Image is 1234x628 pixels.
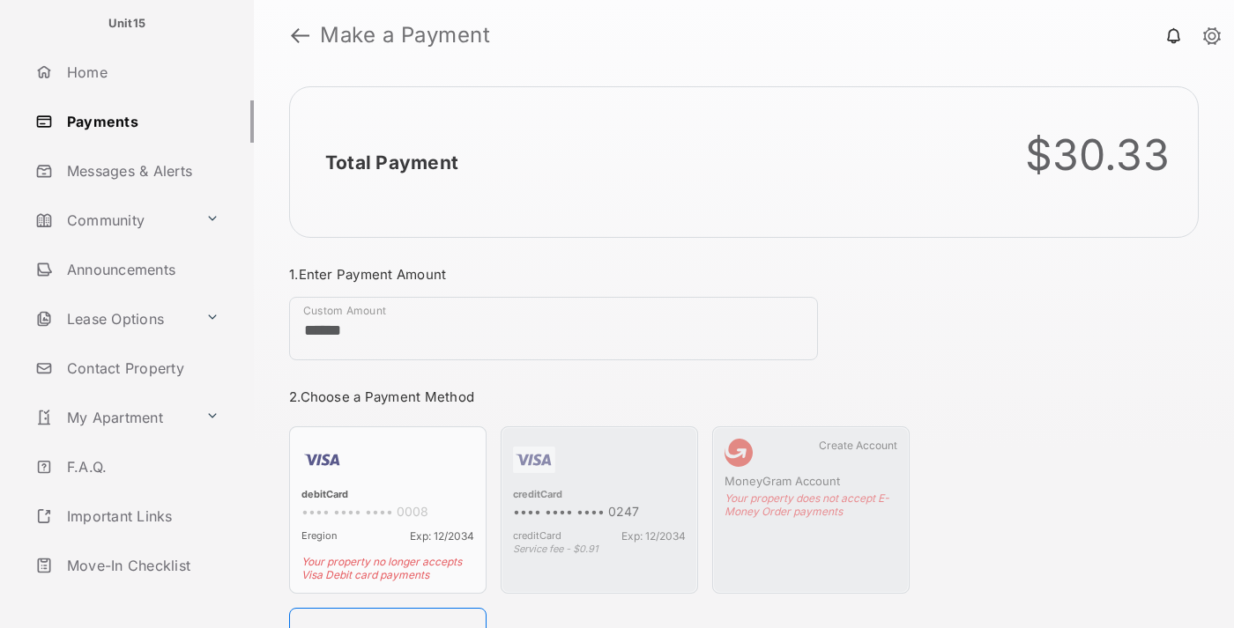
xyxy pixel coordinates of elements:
[320,25,490,46] strong: Make a Payment
[513,529,561,543] span: creditCard
[1025,129,1171,181] div: $30.33
[28,150,254,192] a: Messages & Alerts
[28,51,254,93] a: Home
[325,151,458,174] h2: Total Payment
[108,15,146,33] p: Unit15
[28,544,254,587] a: Move-In Checklist
[513,504,686,522] div: •••• •••• •••• 0247
[621,529,686,543] span: Exp: 12/2034
[289,266,910,283] h3: 1. Enter Payment Amount
[513,543,686,555] div: Service fee - $0.91
[513,488,686,504] div: creditCard
[28,248,254,291] a: Announcements
[28,298,198,340] a: Lease Options
[28,347,254,389] a: Contact Property
[28,199,198,241] a: Community
[289,388,910,405] h3: 2. Choose a Payment Method
[28,446,254,488] a: F.A.Q.
[28,100,254,143] a: Payments
[501,426,698,594] div: creditCard•••• •••• •••• 0247creditCardExp: 12/2034Service fee - $0.91
[28,495,227,537] a: Important Links
[28,396,198,439] a: My Apartment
